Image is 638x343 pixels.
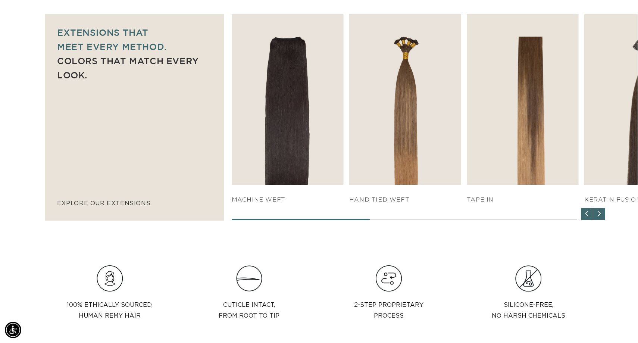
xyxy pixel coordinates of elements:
p: 100% Ethically sourced, Human Remy Hair [67,300,153,321]
img: Hair_Icon_e13bf847-e4cc-4568-9d64-78eb6e132bb2.png [376,265,402,291]
div: 4 / 7 [467,14,579,204]
div: Previous slide [581,208,593,220]
p: Extensions that [57,25,212,40]
p: explore our extensions [57,198,212,209]
img: Hair_Icon_a70f8c6f-f1c4-41e1-8dbd-f323a2e654e6.png [97,265,123,291]
p: 2-step proprietary process [354,300,423,321]
img: Group.png [515,265,541,291]
h4: Machine Weft [232,196,344,204]
h4: HAND TIED WEFT [349,196,461,204]
h4: TAPE IN [467,196,579,204]
div: 2 / 7 [232,14,344,204]
p: Colors that match every look. [57,54,212,82]
p: Silicone-Free, No Harsh Chemicals [492,300,565,321]
img: Clip_path_group_11631e23-4577-42dd-b462-36179a27abaf.png [236,265,262,291]
iframe: Chat Widget [601,307,638,343]
div: Next slide [593,208,605,220]
p: Cuticle intact, from root to tip [219,300,279,321]
p: meet every method. [57,40,212,54]
div: 3 / 7 [349,14,461,204]
div: Accessibility Menu [5,322,21,338]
